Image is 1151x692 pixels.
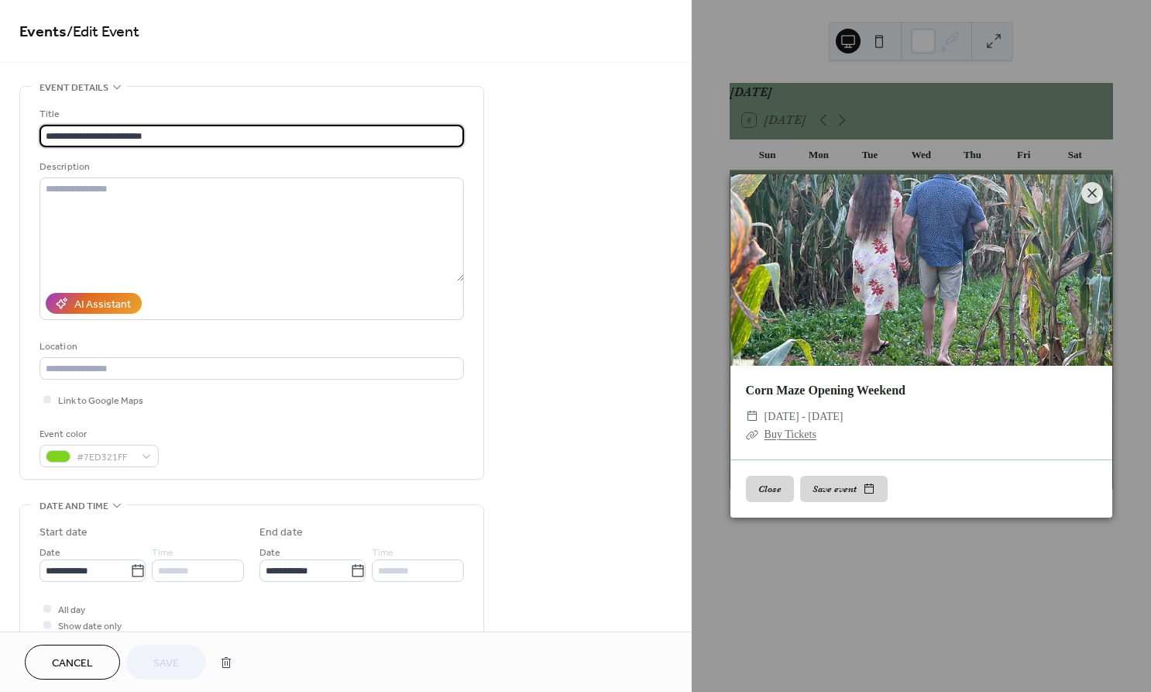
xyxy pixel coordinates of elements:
div: Description [40,159,461,175]
button: AI Assistant [46,293,142,314]
span: Date and time [40,498,108,515]
button: Cancel [25,645,120,680]
span: [DATE] - [DATE] [764,408,843,426]
a: Events [19,17,67,47]
span: Date [259,545,280,561]
a: Corn Maze Opening Weekend [746,384,905,397]
span: Time [152,545,174,561]
span: Cancel [52,656,93,672]
div: Title [40,106,461,122]
span: Link to Google Maps [58,393,143,409]
span: Event details [40,80,108,96]
span: Show date only [58,618,122,635]
span: #7ED321FF [77,449,134,466]
a: Buy Tickets [764,429,816,440]
span: Time [372,545,393,561]
div: ​ [746,408,758,426]
span: Date [40,545,60,561]
div: End date [259,525,303,541]
div: AI Assistant [74,297,131,313]
button: Close [746,476,794,502]
span: / Edit Event [67,17,139,47]
button: Save event [800,476,888,502]
div: Start date [40,525,88,541]
span: All day [58,602,85,618]
div: Location [40,339,461,355]
div: ​ [746,425,758,444]
div: Event color [40,426,156,442]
